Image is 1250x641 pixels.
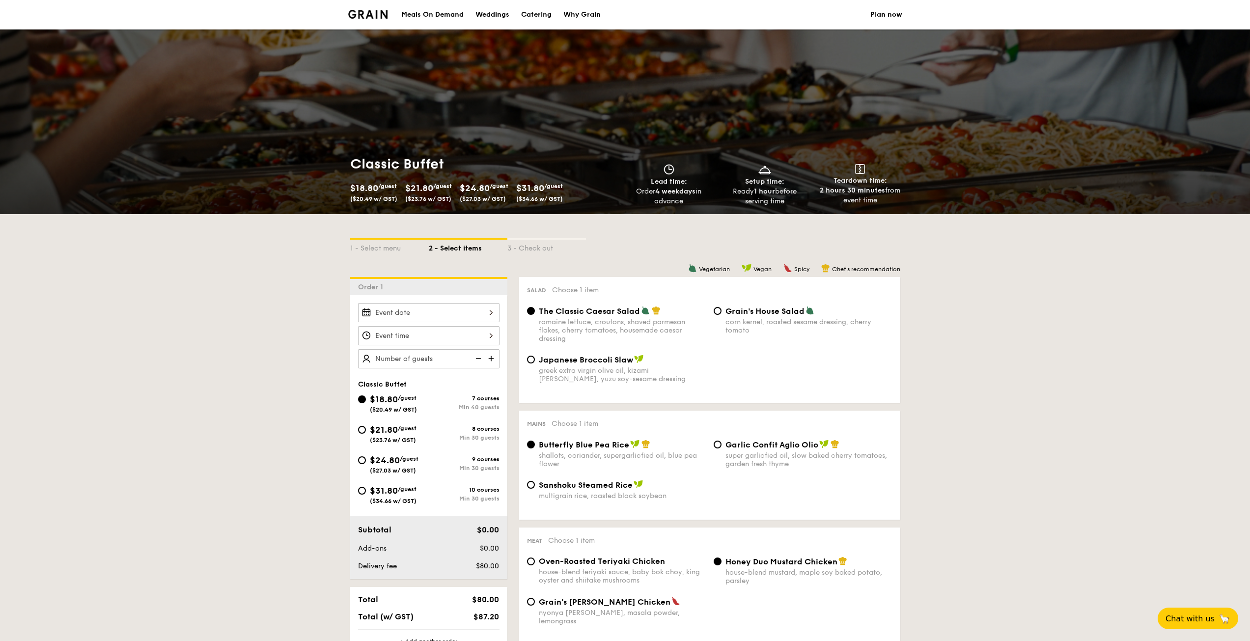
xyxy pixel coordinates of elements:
[641,440,650,448] img: icon-chef-hat.a58ddaea.svg
[721,187,808,206] div: Ready before serving time
[507,240,586,253] div: 3 - Check out
[783,264,792,273] img: icon-spicy.37a8142b.svg
[358,456,366,464] input: $24.80/guest($27.03 w/ GST)9 coursesMin 30 guests
[1158,608,1238,629] button: Chat with us🦙
[539,355,633,364] span: Japanese Broccoli Slaw
[725,568,892,585] div: house-blend mustard, maple soy baked potato, parsley
[358,525,391,534] span: Subtotal
[754,187,775,195] strong: 1 hour
[634,355,644,363] img: icon-vegan.f8ff3823.svg
[429,486,500,493] div: 10 courses
[714,557,722,565] input: Honey Duo Mustard Chickenhouse-blend mustard, maple soy baked potato, parsley
[838,557,847,565] img: icon-chef-hat.a58ddaea.svg
[370,437,416,444] span: ($23.76 w/ GST)
[527,420,546,427] span: Mains
[552,419,598,428] span: Choose 1 item
[400,455,418,462] span: /guest
[832,266,900,273] span: Chef's recommendation
[516,183,544,194] span: $31.80
[480,544,499,553] span: $0.00
[527,441,535,448] input: Butterfly Blue Pea Riceshallots, coriander, supergarlicfied oil, blue pea flower
[429,434,500,441] div: Min 30 guests
[1219,613,1230,624] span: 🦙
[405,195,451,202] span: ($23.76 w/ GST)
[539,366,706,383] div: greek extra virgin olive oil, kizami [PERSON_NAME], yuzu soy-sesame dressing
[358,426,366,434] input: $21.80/guest($23.76 w/ GST)8 coursesMin 30 guests
[398,425,417,432] span: /guest
[539,568,706,585] div: house-blend teriyaki sauce, baby bok choy, king oyster and shiitake mushrooms
[358,544,387,553] span: Add-ons
[630,440,640,448] img: icon-vegan.f8ff3823.svg
[725,451,892,468] div: super garlicfied oil, slow baked cherry tomatoes, garden fresh thyme
[490,183,508,190] span: /guest
[398,394,417,401] span: /guest
[527,481,535,489] input: Sanshoku Steamed Ricemultigrain rice, roasted black soybean
[820,186,885,195] strong: 2 hours 30 minutes
[634,480,643,489] img: icon-vegan.f8ff3823.svg
[833,176,887,185] span: Teardown time:
[821,264,830,273] img: icon-chef-hat.a58ddaea.svg
[350,195,397,202] span: ($20.49 w/ GST)
[429,240,507,253] div: 2 - Select items
[831,440,839,448] img: icon-chef-hat.a58ddaea.svg
[753,266,772,273] span: Vegan
[476,562,499,570] span: $80.00
[552,286,599,294] span: Choose 1 item
[527,287,546,294] span: Salad
[539,609,706,625] div: nyonya [PERSON_NAME], masala powder, lemongrass
[662,164,676,175] img: icon-clock.2db775ea.svg
[725,307,805,316] span: Grain's House Salad
[816,186,904,205] div: from event time
[742,264,751,273] img: icon-vegan.f8ff3823.svg
[745,177,784,186] span: Setup time:
[544,183,563,190] span: /guest
[625,187,713,206] div: Order in advance
[350,183,378,194] span: $18.80
[527,537,542,544] span: Meat
[460,183,490,194] span: $24.80
[348,10,388,19] a: Logotype
[652,306,661,315] img: icon-chef-hat.a58ddaea.svg
[429,495,500,502] div: Min 30 guests
[370,394,398,405] span: $18.80
[358,326,500,345] input: Event time
[358,395,366,403] input: $18.80/guest($20.49 w/ GST)7 coursesMin 40 guests
[358,283,387,291] span: Order 1
[405,183,433,194] span: $21.80
[539,307,640,316] span: The Classic Caesar Salad
[548,536,595,545] span: Choose 1 item
[370,424,398,435] span: $21.80
[473,612,499,621] span: $87.20
[358,487,366,495] input: $31.80/guest($34.66 w/ GST)10 coursesMin 30 guests
[470,349,485,368] img: icon-reduce.1d2dbef1.svg
[477,525,499,534] span: $0.00
[358,303,500,322] input: Event date
[806,306,814,315] img: icon-vegetarian.fe4039eb.svg
[398,486,417,493] span: /guest
[527,557,535,565] input: Oven-Roasted Teriyaki Chickenhouse-blend teriyaki sauce, baby bok choy, king oyster and shiitake ...
[527,598,535,606] input: Grain's [PERSON_NAME] Chickennyonya [PERSON_NAME], masala powder, lemongrass
[651,177,687,186] span: Lead time:
[348,10,388,19] img: Grain
[370,467,416,474] span: ($27.03 w/ GST)
[527,307,535,315] input: The Classic Caesar Saladromaine lettuce, croutons, shaved parmesan flakes, cherry tomatoes, house...
[688,264,697,273] img: icon-vegetarian.fe4039eb.svg
[358,562,397,570] span: Delivery fee
[370,485,398,496] span: $31.80
[429,395,500,402] div: 7 courses
[527,356,535,363] input: Japanese Broccoli Slawgreek extra virgin olive oil, kizami [PERSON_NAME], yuzu soy-sesame dressing
[539,492,706,500] div: multigrain rice, roasted black soybean
[539,557,665,566] span: Oven-Roasted Teriyaki Chicken
[714,307,722,315] input: Grain's House Saladcorn kernel, roasted sesame dressing, cherry tomato
[429,404,500,411] div: Min 40 guests
[485,349,500,368] img: icon-add.58712e84.svg
[539,597,670,607] span: Grain's [PERSON_NAME] Chicken
[358,349,500,368] input: Number of guests
[794,266,809,273] span: Spicy
[370,498,417,504] span: ($34.66 w/ GST)
[671,597,680,606] img: icon-spicy.37a8142b.svg
[1166,614,1215,623] span: Chat with us
[429,465,500,472] div: Min 30 guests
[350,155,621,173] h1: Classic Buffet
[460,195,506,202] span: ($27.03 w/ GST)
